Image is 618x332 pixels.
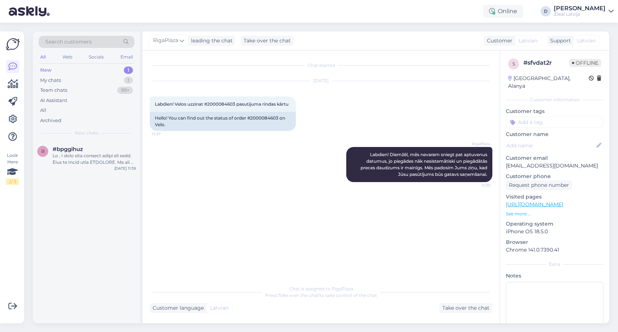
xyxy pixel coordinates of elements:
p: Operating system [506,220,603,228]
div: All [39,52,47,62]
div: Take over the chat [241,36,294,46]
span: Latvian [577,37,596,45]
div: Team chats [40,87,67,94]
span: Press to take control of the chat [265,293,377,298]
span: RigaPlaza [463,141,490,147]
div: Web [61,52,74,62]
div: leading the chat [188,37,233,45]
span: RigaPlaza [153,37,178,45]
span: Latvian [210,304,229,312]
div: My chats [40,77,61,84]
span: Labdien! Diemžēl, mēs nevaram sniegt pat aptuvenus datumus, jo piegādes nāk nesistemātiski un pie... [360,152,488,177]
div: Socials [87,52,105,62]
span: Offline [569,59,601,67]
div: Email [119,52,134,62]
div: 2 / 3 [6,178,19,185]
div: Hello! You can find out the status of order #2000084603 on Velo. [150,112,296,131]
div: 99+ [117,87,133,94]
div: # sfvdat2r [523,59,569,67]
input: Add name [506,142,595,150]
a: [PERSON_NAME]iDeal Latvija [554,5,614,17]
div: Request phone number [506,180,572,190]
p: iPhone OS 18.5.0 [506,228,603,235]
p: [EMAIL_ADDRESS][DOMAIN_NAME] [506,162,603,170]
div: [DATE] 11:39 [114,166,136,171]
div: Archived [40,117,61,124]
i: 'Take over the chat' [277,293,320,298]
div: iDeal Latvija [554,11,606,17]
span: Labdien! Velos uzzinat #2000084603 pasutijuma rindas kārtu [155,101,289,107]
div: [GEOGRAPHIC_DATA], Alanya [508,75,589,90]
div: AI Assistant [40,97,67,104]
span: Search customers [45,38,92,46]
p: Customer tags [506,107,603,115]
div: Chat started [150,62,492,69]
div: D [541,6,551,16]
div: New [40,67,52,74]
p: Chrome 141.0.7390.41 [506,246,603,254]
img: Askly Logo [6,37,20,51]
div: Lo , I dolo sita consect adipi eli sedd. Eius te Incid utla ETDOLORE. Ma ali e admi-veni quisnost... [53,152,136,166]
p: Customer email [506,154,603,162]
p: See more ... [506,211,603,217]
span: s [512,61,515,67]
div: 1 [124,77,133,84]
div: Support [547,37,571,45]
div: Take over the chat [439,303,492,313]
span: #bpggihuz [53,146,83,152]
a: [URL][DOMAIN_NAME] [506,201,563,208]
p: Customer phone [506,173,603,180]
span: New chats [75,130,98,136]
span: b [41,148,45,154]
p: Notes [506,272,603,280]
div: Customer language [150,304,204,312]
div: All [40,107,46,114]
div: [PERSON_NAME] [554,5,606,11]
input: Add a tag [506,117,603,128]
div: Extra [506,261,603,268]
span: 12:39 [463,182,490,188]
div: 1 [124,67,133,74]
p: Visited pages [506,193,603,201]
div: Customer [484,37,512,45]
div: Look Here [6,152,19,185]
span: Latvian [519,37,537,45]
span: Chat is assigned to RigaPlaza [289,286,353,291]
p: Browser [506,238,603,246]
p: Customer name [506,131,603,138]
div: [DATE] [150,78,492,84]
span: 12:37 [152,131,179,137]
div: Customer information [506,97,603,103]
div: Online [483,5,523,18]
